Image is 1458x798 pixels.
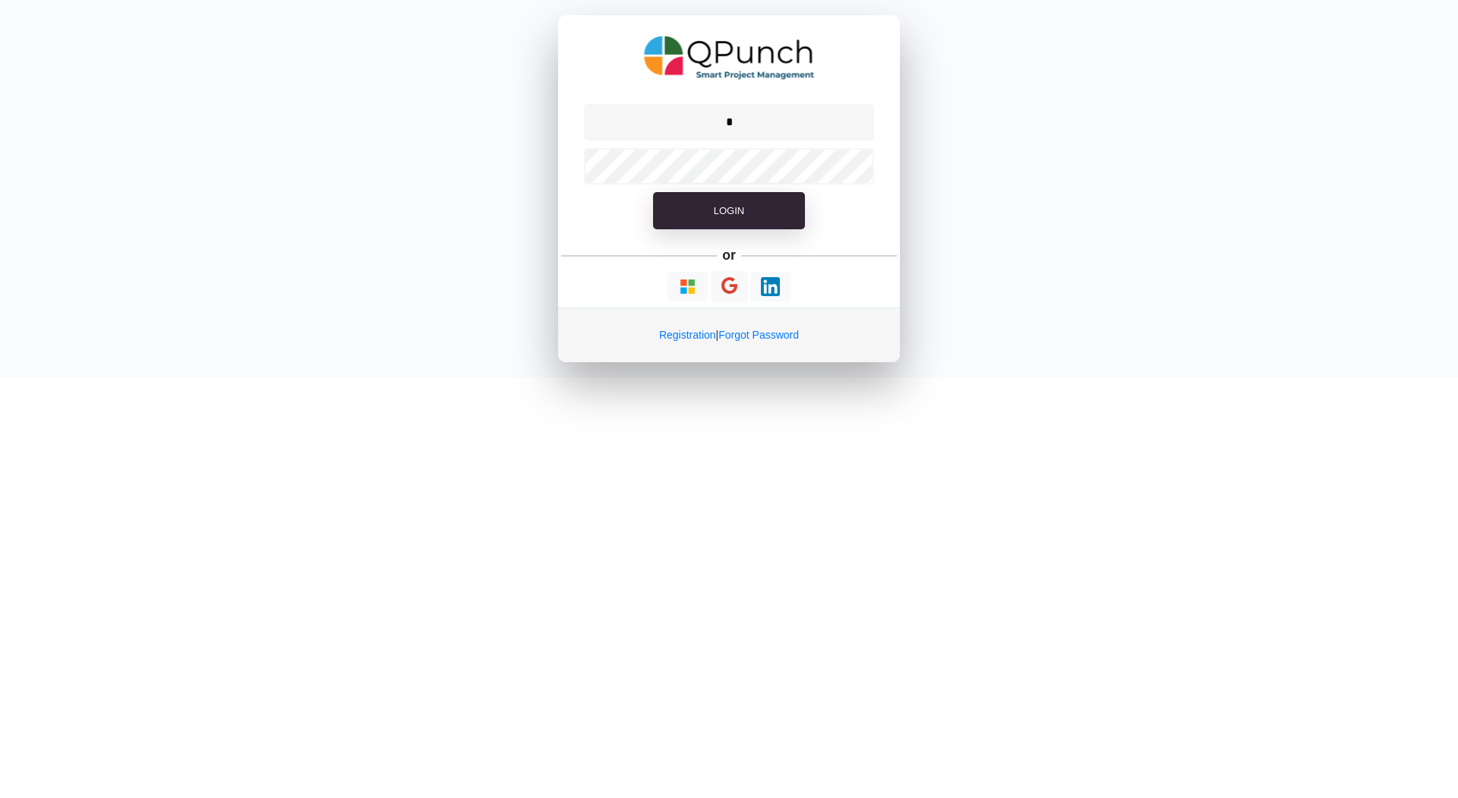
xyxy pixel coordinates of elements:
a: Registration [659,329,716,341]
span: Login [714,205,744,216]
h5: or [720,244,739,266]
a: Forgot Password [718,329,799,341]
img: Loading... [761,277,780,296]
img: QPunch [644,30,815,85]
button: Continue With Google [711,271,748,302]
div: | [558,308,900,362]
img: Loading... [678,277,697,296]
button: Continue With Microsoft Azure [667,272,708,301]
button: Login [653,192,805,230]
button: Continue With LinkedIn [750,272,791,301]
